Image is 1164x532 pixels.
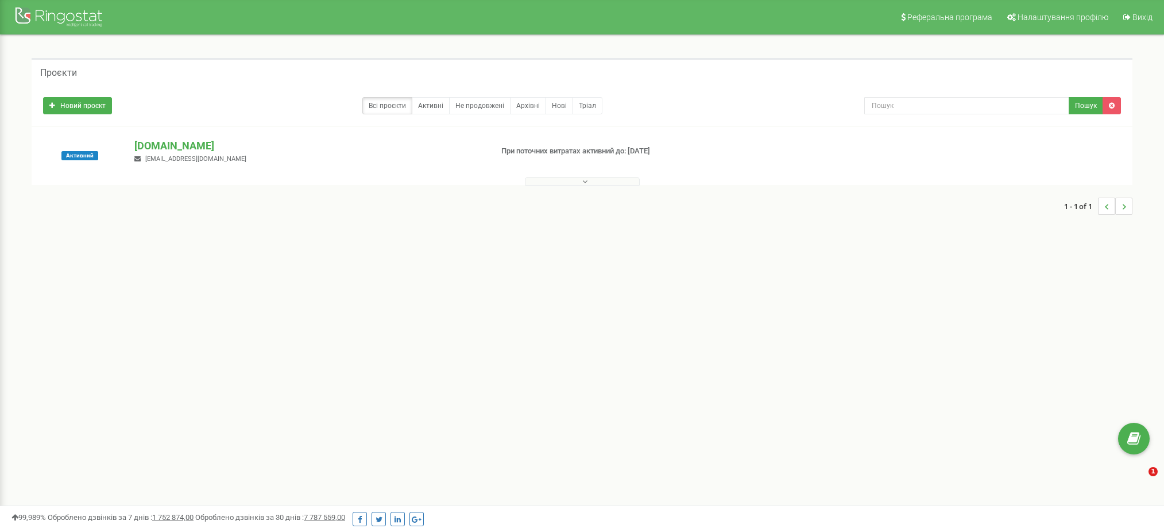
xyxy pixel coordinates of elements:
[1148,467,1158,476] span: 1
[1064,198,1098,215] span: 1 - 1 of 1
[43,97,112,114] a: Новий проєкт
[1125,467,1153,495] iframe: Intercom live chat
[362,97,412,114] a: Всі проєкти
[48,513,194,522] span: Оброблено дзвінків за 7 днів :
[864,97,1069,114] input: Пошук
[501,146,758,157] p: При поточних витратах активний до: [DATE]
[1018,13,1108,22] span: Налаштування профілю
[195,513,345,522] span: Оброблено дзвінків за 30 днів :
[510,97,546,114] a: Архівні
[152,513,194,522] u: 1 752 874,00
[449,97,511,114] a: Не продовжені
[134,138,482,153] p: [DOMAIN_NAME]
[11,513,46,522] span: 99,989%
[1064,186,1132,226] nav: ...
[907,13,992,22] span: Реферальна програма
[1069,97,1103,114] button: Пошук
[40,68,77,78] h5: Проєкти
[573,97,602,114] a: Тріал
[61,151,98,160] span: Активний
[546,97,573,114] a: Нові
[304,513,345,522] u: 7 787 559,00
[1132,13,1153,22] span: Вихід
[412,97,450,114] a: Активні
[145,155,246,163] span: [EMAIL_ADDRESS][DOMAIN_NAME]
